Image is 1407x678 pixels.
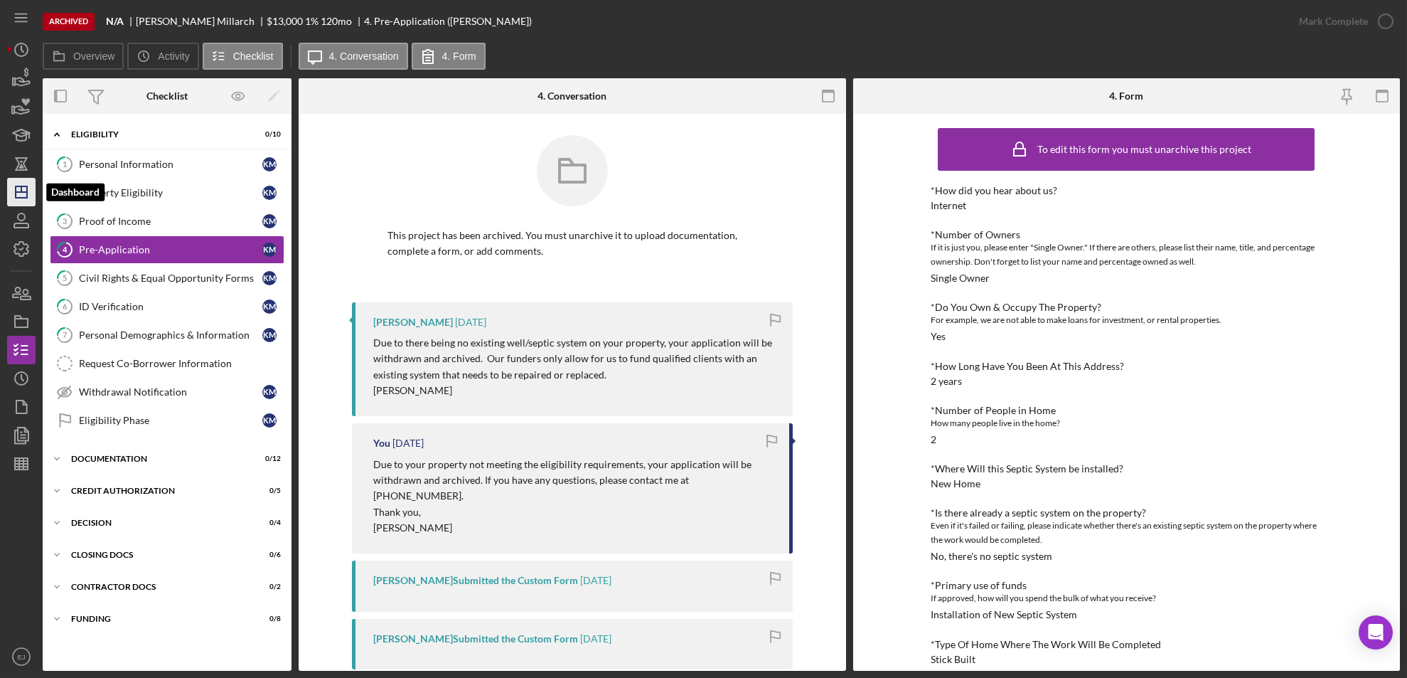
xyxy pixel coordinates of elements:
button: Checklist [203,43,283,70]
div: [PERSON_NAME] Submitted the Custom Form [373,633,578,645]
div: *Is there already a septic system on the property? [931,507,1322,519]
div: *Do You Own & Occupy The Property? [931,302,1322,313]
div: No, there's no septic system [931,551,1052,562]
tspan: 2 [63,188,67,197]
div: Property Eligibility [79,187,262,198]
label: 4. Conversation [329,51,399,62]
div: Proof of Income [79,216,262,227]
div: If approved, how will you spend the bulk of what you receive? [931,591,1322,605]
div: *Number of Owners [931,229,1322,240]
div: 0 / 4 [255,519,281,527]
div: Stick Built [931,654,975,665]
div: K M [262,214,277,228]
div: Request Co-Borrower Information [79,358,284,369]
div: [PERSON_NAME] Millarch [136,16,267,27]
a: 6ID VerificationKM [50,292,284,321]
tspan: 4 [63,245,68,254]
time: 2024-09-23 14:42 [580,633,611,645]
div: 0 / 5 [255,487,281,495]
div: 0 / 12 [255,455,281,463]
p: Due to your property not meeting the eligibility requirements, your application will be withdrawn... [373,457,775,504]
a: Request Co-Borrower Information [50,349,284,378]
tspan: 7 [63,330,68,339]
div: K M [262,385,277,399]
label: Overview [73,51,114,62]
div: 120 mo [321,16,352,27]
div: 2 years [931,376,962,387]
time: 2024-09-25 14:07 [455,317,486,328]
div: $13,000 [267,16,303,27]
div: Civil Rights & Equal Opportunity Forms [79,272,262,284]
p: Thank you, [373,504,775,520]
div: *Number of People in Home [931,405,1322,416]
time: 2024-09-23 15:02 [580,575,611,586]
label: Checklist [233,51,274,62]
div: Open Intercom Messenger [1359,615,1393,650]
div: ID Verification [79,301,262,312]
button: Mark Complete [1285,7,1400,36]
a: 3Proof of IncomeKM [50,207,284,235]
label: Activity [158,51,189,62]
div: 0 / 2 [255,583,281,591]
button: Overview [43,43,124,70]
div: K M [262,157,277,171]
time: 2024-09-23 15:14 [392,438,424,449]
a: 7Personal Demographics & InformationKM [50,321,284,349]
a: Eligibility PhaseKM [50,406,284,435]
div: K M [262,328,277,342]
div: How many people live in the home? [931,416,1322,430]
div: For example, we are not able to make loans for investment, or rental properties. [931,313,1322,327]
div: Checklist [146,90,188,102]
div: Personal Demographics & Information [79,329,262,341]
tspan: 5 [63,273,67,282]
div: 2 [931,434,936,445]
div: 1 % [305,16,319,27]
div: If it is just you, please enter "Single Owner." If there are others, please list their name, titl... [931,240,1322,269]
b: N/A [106,16,124,27]
div: *Primary use of funds [931,580,1322,591]
button: EJ [7,642,36,671]
div: Yes [931,331,946,342]
a: 2Property EligibilityKM [50,179,284,207]
div: *Type Of Home Where The Work Will Be Completed [931,639,1322,650]
div: To edit this form you must unarchive this project [1037,144,1251,155]
div: Single Owner [931,272,990,284]
p: Due to there being no existing well/septic system on your property, your application will be with... [373,335,779,383]
label: 4. Form [442,51,476,62]
p: [PERSON_NAME] [373,383,779,398]
button: 4. Conversation [299,43,408,70]
p: This project has been archived. You must unarchive it to upload documentation, complete a form, o... [387,228,757,260]
p: [PERSON_NAME] [373,520,775,536]
div: K M [262,413,277,428]
div: Even if it's failed or failing, please indicate whether there's an existing septic system on the ... [931,519,1322,547]
div: Archived [43,13,95,31]
div: Internet [931,200,966,211]
a: Withdrawal NotificationKM [50,378,284,406]
div: Documentation [71,455,245,463]
div: Mark Complete [1299,7,1368,36]
div: Installation of New Septic System [931,609,1077,620]
div: K M [262,300,277,314]
div: 0 / 10 [255,130,281,139]
div: CREDIT AUTHORIZATION [71,487,245,495]
div: 4. Conversation [537,90,606,102]
text: EJ [17,653,25,661]
tspan: 3 [63,216,67,226]
div: *How did you hear about us? [931,185,1322,196]
div: 0 / 6 [255,551,281,559]
div: 0 / 8 [255,615,281,623]
button: 4. Form [412,43,486,70]
div: [PERSON_NAME] [373,317,453,328]
tspan: 1 [63,159,67,169]
div: You [373,438,390,449]
div: CLOSING DOCS [71,551,245,559]
a: 4Pre-ApplicationKM [50,235,284,264]
tspan: 6 [63,302,68,311]
div: New Home [931,478,980,489]
div: Personal Information [79,159,262,170]
div: *Where Will this Septic System be installed? [931,463,1322,475]
div: Withdrawal Notification [79,386,262,398]
div: Pre-Application [79,244,262,255]
div: *How Long Have You Been At This Address? [931,361,1322,372]
div: K M [262,243,277,257]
